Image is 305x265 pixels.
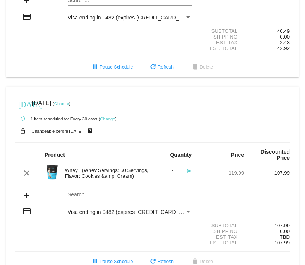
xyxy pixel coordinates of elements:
[86,126,95,136] mat-icon: live_help
[280,34,290,40] span: 0.00
[22,12,31,21] mat-icon: credit_card
[148,63,158,72] mat-icon: refresh
[231,152,244,158] strong: Price
[198,234,244,240] div: Est. Tax
[274,240,290,246] span: 107.99
[22,207,31,216] mat-icon: credit_card
[172,169,181,175] input: Quantity
[18,114,27,124] mat-icon: autorenew
[182,169,192,178] mat-icon: send
[100,117,115,121] a: Change
[15,117,97,121] small: 1 item scheduled for Every 30 days
[18,126,27,136] mat-icon: lock_open
[261,149,290,161] strong: Discounted Price
[68,14,195,21] span: Visa ending in 0482 (expires [CREDIT_CARD_DATA])
[244,223,290,228] div: 107.99
[84,60,139,74] button: Pause Schedule
[18,99,27,108] mat-icon: [DATE]
[244,170,290,176] div: 107.99
[148,64,174,70] span: Refresh
[198,170,244,176] div: 119.99
[148,259,174,264] span: Refresh
[99,117,117,121] small: ( )
[54,101,69,106] a: Change
[68,14,192,21] mat-select: Payment Method
[61,167,153,179] div: Whey+ (Whey Servings: 60 Servings, Flavor: Cookies &amp; Cream)
[277,45,290,51] span: 42.92
[198,223,244,228] div: Subtotal
[90,64,133,70] span: Pause Schedule
[45,165,60,180] img: Image-1-Carousel-Whey-5lb-Cookies-n-Cream.png
[198,40,244,45] div: Est. Tax
[68,209,192,215] mat-select: Payment Method
[53,101,71,106] small: ( )
[198,228,244,234] div: Shipping
[198,240,244,246] div: Est. Total
[280,234,290,240] span: TBD
[45,152,65,158] strong: Product
[190,63,200,72] mat-icon: delete
[142,60,180,74] button: Refresh
[90,259,133,264] span: Pause Schedule
[32,129,83,133] small: Changeable before [DATE]
[198,45,244,51] div: Est. Total
[22,191,31,200] mat-icon: add
[22,169,31,178] mat-icon: clear
[198,28,244,34] div: Subtotal
[68,192,192,198] input: Search...
[244,28,290,34] div: 40.49
[280,228,290,234] span: 0.00
[90,63,100,72] mat-icon: pause
[68,209,195,215] span: Visa ending in 0482 (expires [CREDIT_CARD_DATA])
[170,152,192,158] strong: Quantity
[184,60,219,74] button: Delete
[198,34,244,40] div: Shipping
[280,40,290,45] span: 2.43
[190,64,213,70] span: Delete
[190,259,213,264] span: Delete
